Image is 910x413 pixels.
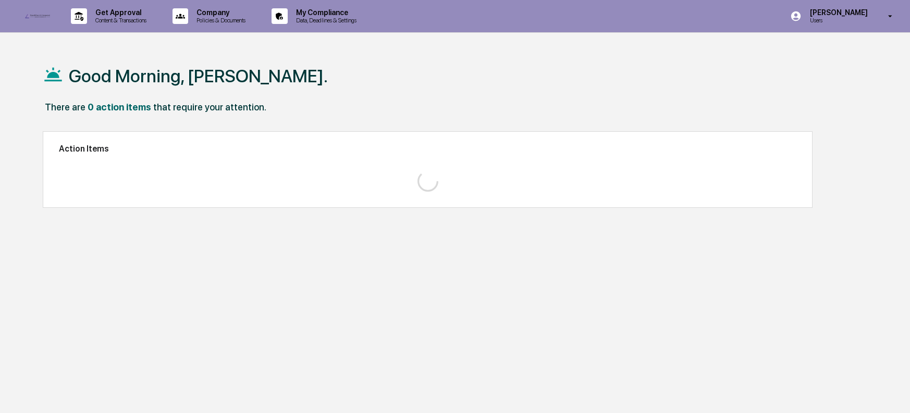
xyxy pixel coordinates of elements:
[288,8,362,17] p: My Compliance
[59,144,796,154] h2: Action Items
[87,8,152,17] p: Get Approval
[188,8,251,17] p: Company
[69,66,328,86] h1: Good Morning, [PERSON_NAME].
[88,102,151,112] div: 0 action items
[802,8,873,17] p: [PERSON_NAME]
[87,17,152,24] p: Content & Transactions
[802,17,873,24] p: Users
[25,14,50,18] img: logo
[188,17,251,24] p: Policies & Documents
[153,102,266,112] div: that require your attention.
[288,17,362,24] p: Data, Deadlines & Settings
[45,102,85,112] div: There are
